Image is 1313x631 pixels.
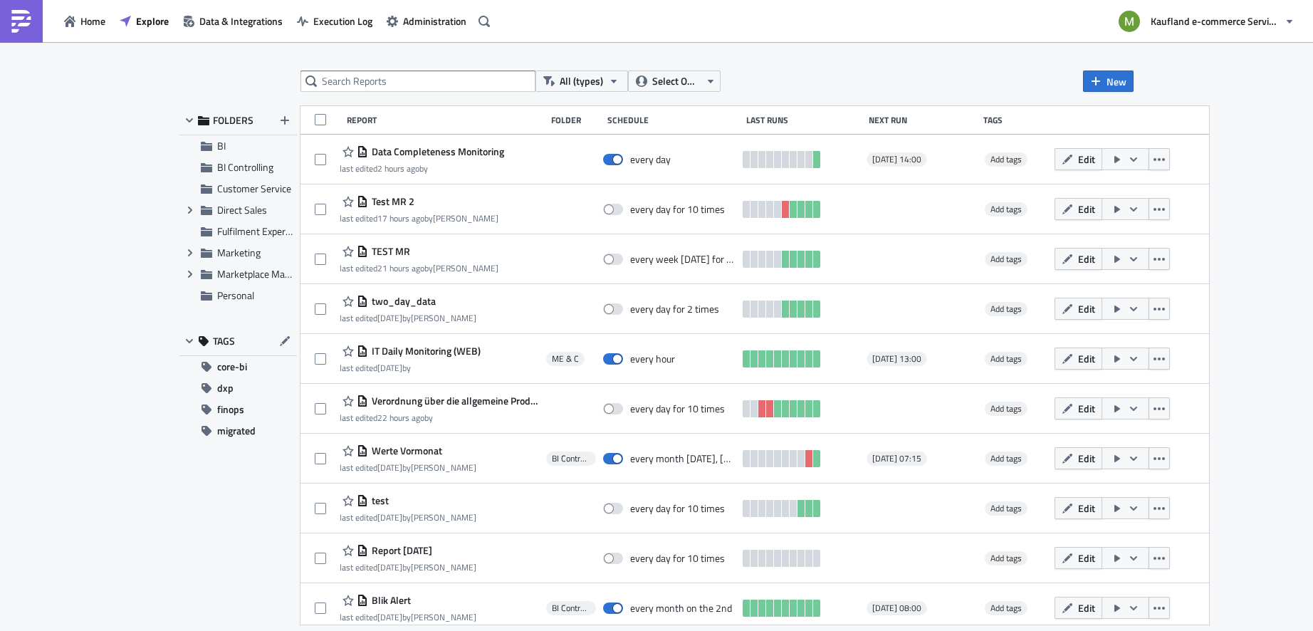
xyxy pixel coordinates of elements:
[213,335,235,348] span: TAGS
[347,115,544,125] div: Report
[985,252,1027,266] span: Add tags
[368,145,504,158] span: Data Completeness Monitoring
[377,311,402,325] time: 2025-09-03T17:09:23Z
[217,356,247,377] span: core-bi
[985,352,1027,366] span: Add tags
[560,73,603,89] span: All (types)
[377,212,424,225] time: 2025-09-04T17:59:49Z
[340,313,476,323] div: last edited by [PERSON_NAME]
[990,402,1022,415] span: Add tags
[1078,351,1095,366] span: Edit
[300,71,535,92] input: Search Reports
[607,115,739,125] div: Schedule
[313,14,372,28] span: Execution Log
[290,10,380,32] button: Execution Log
[1151,14,1279,28] span: Kaufland e-commerce Services GmbH & Co. KG
[368,395,539,407] span: Verordnung über die allgemeine Produktsicherheit (GPSR)
[1107,74,1126,89] span: New
[552,453,590,464] span: BI Controlling
[377,361,402,375] time: 2025-09-03T14:21:52Z
[630,303,719,315] div: every day for 2 times
[1055,397,1102,419] button: Edit
[1055,298,1102,320] button: Edit
[80,14,105,28] span: Home
[179,377,297,399] button: dxp
[535,71,628,92] button: All (types)
[630,502,725,515] div: every day for 10 times
[377,560,402,574] time: 2025-08-27T12:33:36Z
[340,412,539,423] div: last edited by
[628,71,721,92] button: Select Owner
[990,202,1022,216] span: Add tags
[1078,251,1095,266] span: Edit
[1055,447,1102,469] button: Edit
[990,601,1022,615] span: Add tags
[872,603,921,614] span: [DATE] 08:00
[217,181,291,196] span: Customer Service
[869,115,975,125] div: Next Run
[1078,401,1095,416] span: Edit
[340,213,498,224] div: last edited by [PERSON_NAME]
[1110,6,1302,37] button: Kaufland e-commerce Services GmbH & Co. KG
[1117,9,1141,33] img: Avatar
[630,602,732,615] div: every month on the 2nd
[990,252,1022,266] span: Add tags
[630,153,671,166] div: every day
[990,551,1022,565] span: Add tags
[217,420,256,442] span: migrated
[217,266,328,281] span: Marketplace Management
[990,302,1022,315] span: Add tags
[377,261,424,275] time: 2025-09-04T13:36:58Z
[380,10,474,32] button: Administration
[552,603,590,614] span: BI Controlling
[1078,600,1095,615] span: Edit
[985,601,1027,615] span: Add tags
[10,10,33,33] img: PushMetrics
[630,452,736,465] div: every month on Monday, Tuesday, Wednesday, Thursday, Friday, Saturday, Sunday
[652,73,700,89] span: Select Owner
[217,160,273,174] span: BI Controlling
[57,10,113,32] button: Home
[368,494,389,507] span: test
[1078,501,1095,516] span: Edit
[1055,597,1102,619] button: Edit
[179,356,297,377] button: core-bi
[630,353,675,365] div: every hour
[377,511,402,524] time: 2025-08-29T13:21:36Z
[340,163,504,174] div: last edited by
[217,377,234,399] span: dxp
[985,501,1027,516] span: Add tags
[983,115,1049,125] div: Tags
[179,420,297,442] button: migrated
[217,288,254,303] span: Personal
[985,551,1027,565] span: Add tags
[1055,148,1102,170] button: Edit
[1055,248,1102,270] button: Edit
[1078,451,1095,466] span: Edit
[1055,198,1102,220] button: Edit
[985,152,1027,167] span: Add tags
[377,461,402,474] time: 2025-09-02T13:40:07Z
[1078,551,1095,565] span: Edit
[176,10,290,32] button: Data & Integrations
[368,295,436,308] span: two_day_data
[340,612,476,622] div: last edited by [PERSON_NAME]
[630,552,725,565] div: every day for 10 times
[199,14,283,28] span: Data & Integrations
[990,452,1022,465] span: Add tags
[1083,71,1134,92] button: New
[136,14,169,28] span: Explore
[1078,202,1095,217] span: Edit
[340,512,476,523] div: last edited by [PERSON_NAME]
[551,115,600,125] div: Folder
[377,162,419,175] time: 2025-09-05T09:14:49Z
[217,245,261,260] span: Marketing
[1055,547,1102,569] button: Edit
[377,610,402,624] time: 2025-08-21T12:38:51Z
[985,452,1027,466] span: Add tags
[630,203,725,216] div: every day for 10 times
[552,353,579,365] span: ME & C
